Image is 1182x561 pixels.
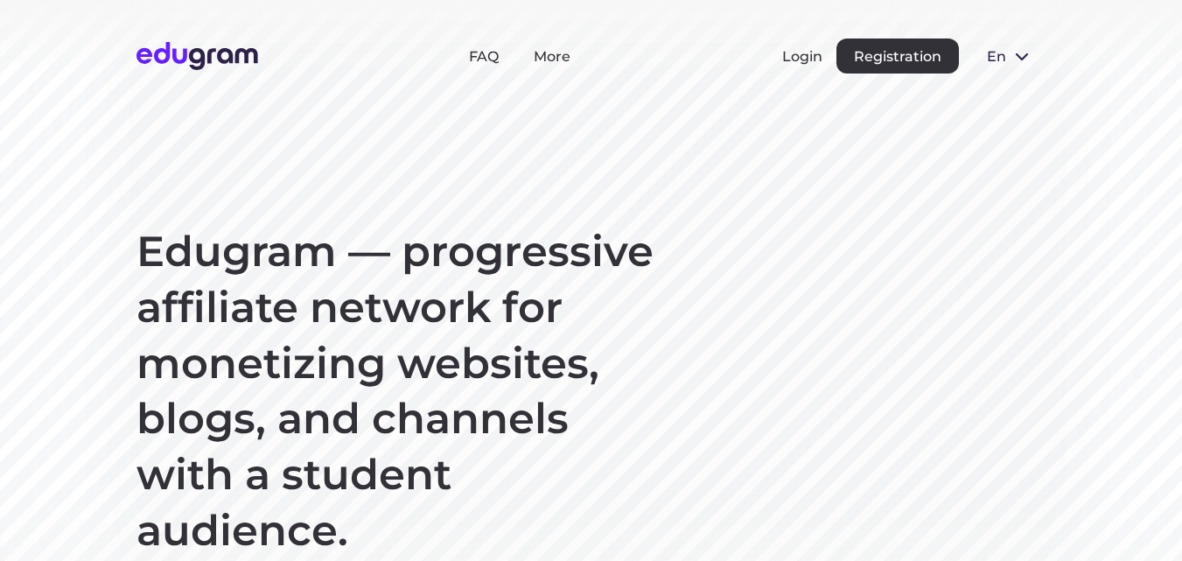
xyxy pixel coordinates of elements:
[782,48,822,65] button: Login
[469,48,499,65] a: FAQ
[973,39,1046,74] button: en
[836,39,959,74] button: Registration
[534,48,570,65] a: More
[987,48,1004,65] span: en
[136,224,661,559] h1: Edugram — progressive affiliate network for monetizing websites, blogs, and channels with a stude...
[136,42,258,70] img: Edugram Logo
